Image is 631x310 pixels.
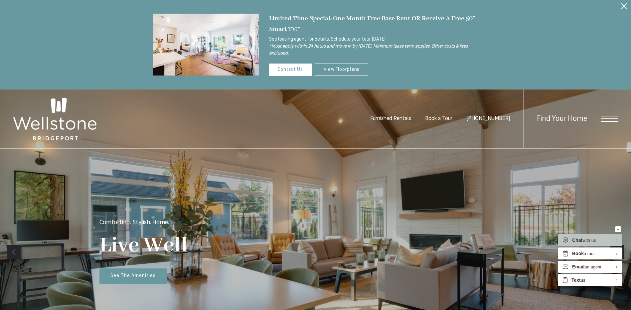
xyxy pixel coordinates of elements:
[99,232,188,259] p: Live Well
[537,115,587,123] a: Find Your Home
[425,116,452,121] a: Book a Tour
[269,64,312,76] a: Contact Us
[7,245,21,259] a: Previous
[466,116,510,121] a: Call us at (253) 400-3144
[153,14,259,76] img: Settle into comfort at Wellstone
[269,13,479,34] div: Limited Time Special: One Month Free Base Rent OR Receive A Free 50” Smart TV!*
[99,220,169,226] p: Comforting. Stylish. Home.
[110,273,156,278] span: See The Amenities
[370,116,411,121] a: Furnished Rentals
[315,64,369,76] a: View Floorplans
[99,268,167,284] a: See The Amenities
[269,44,468,56] i: *Must apply within 24 hours and move in by [DATE]. Minimum lease term applies. Other costs & fees...
[601,116,618,122] button: Open Menu
[269,36,479,57] p: See leasing agent for details. Schedule your tour [DATE]!
[13,98,96,140] img: Wellstone
[466,116,510,121] span: [PHONE_NUMBER]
